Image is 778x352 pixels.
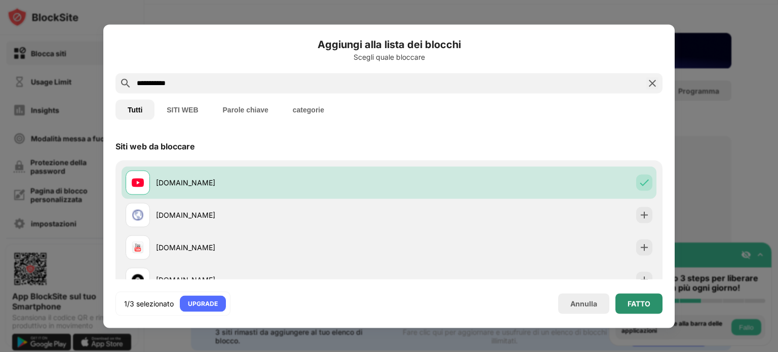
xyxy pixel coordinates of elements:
[115,141,195,151] div: Siti web da bloccare
[156,177,389,188] div: [DOMAIN_NAME]
[115,53,663,61] div: Scegli quale bloccare
[281,99,336,120] button: categorie
[570,299,597,308] div: Annulla
[115,36,663,52] h6: Aggiungi alla lista dei blocchi
[132,273,144,286] img: favicons
[115,99,154,120] button: Tutti
[188,298,218,308] div: UPGRADE
[211,99,281,120] button: Parole chiave
[156,275,389,285] div: [DOMAIN_NAME]
[132,176,144,188] img: favicons
[646,77,658,89] img: search-close
[154,99,210,120] button: SITI WEB
[132,209,144,221] img: favicons
[156,242,389,253] div: [DOMAIN_NAME]
[124,298,174,308] div: 1/3 selezionato
[628,299,650,307] div: FATTO
[132,241,144,253] img: favicons
[120,77,132,89] img: search.svg
[156,210,389,220] div: [DOMAIN_NAME]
